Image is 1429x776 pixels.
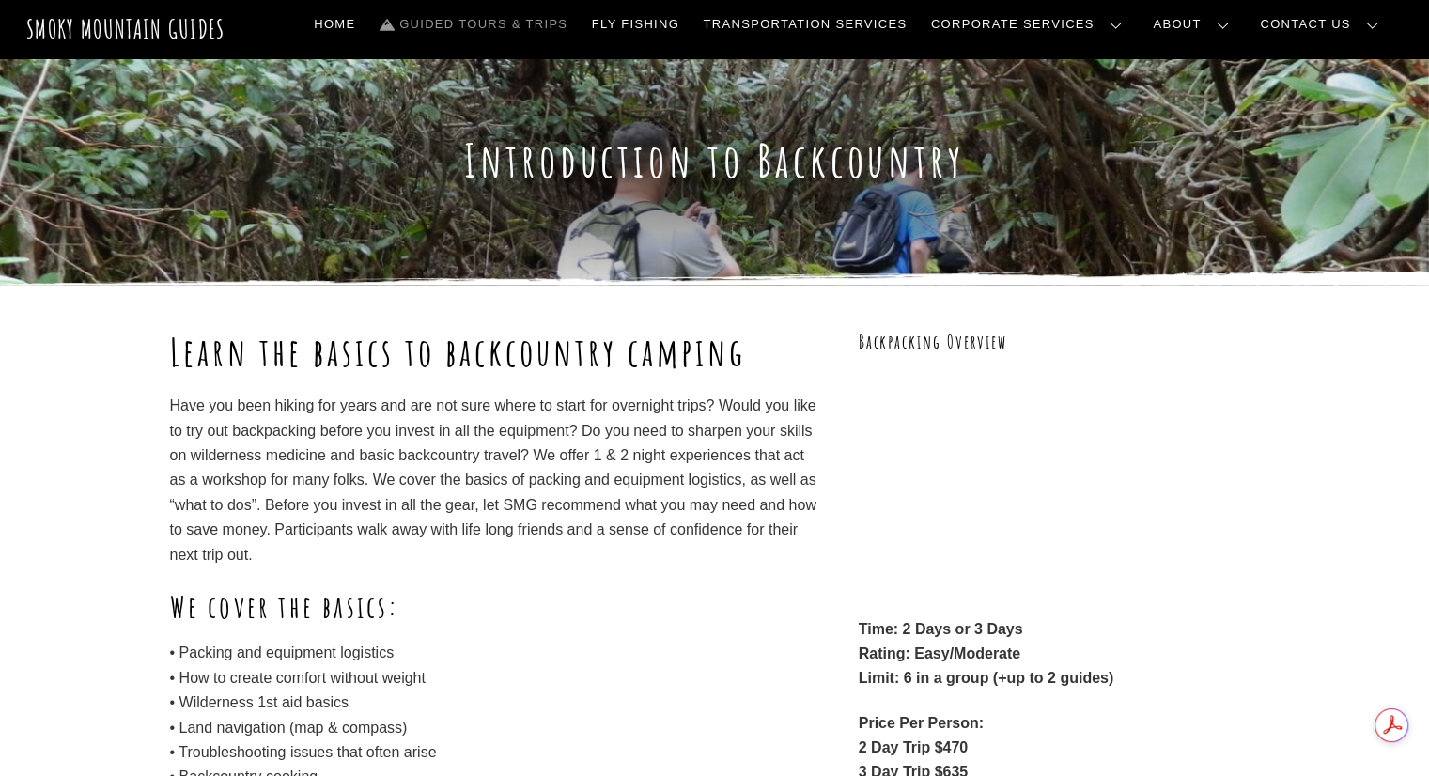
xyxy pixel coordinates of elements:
h1: Learn the basics to backcountry camping [170,330,824,375]
a: About [1146,5,1244,44]
a: Guided Tours & Trips [372,5,575,44]
a: Transportation Services [696,5,914,44]
h1: Introduction to Backcountry [170,133,1260,188]
a: Contact Us [1253,5,1393,44]
strong: Price Per Person: [859,715,984,731]
h3: Backpacking Overview [859,330,1260,355]
a: Corporate Services [924,5,1137,44]
a: Smoky Mountain Guides [26,13,225,44]
strong: Limit: 6 in a group (+up to 2 guides) [859,670,1114,686]
a: Fly Fishing [584,5,687,44]
strong: Time: 2 Days or 3 Days [859,621,1023,637]
strong: 2 Day Trip $470 [859,739,969,755]
h2: We cover the basics: [170,587,824,627]
strong: Rating: Easy/Moderate [859,645,1020,661]
a: Home [306,5,363,44]
p: Have you been hiking for years and are not sure where to start for overnight trips? Would you lik... [170,394,824,567]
